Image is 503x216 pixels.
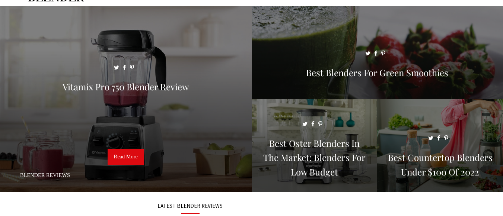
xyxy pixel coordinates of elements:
a: Read More [108,149,144,165]
h3: LATEST BLENDER REVIEWS [38,203,343,209]
a: Blender Reviews [20,172,70,178]
a: Best Oster Blenders in the Market: Blenders for Low Budget [252,183,378,190]
a: Best Countertop Blenders Under $100 of 2022 [377,183,503,190]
